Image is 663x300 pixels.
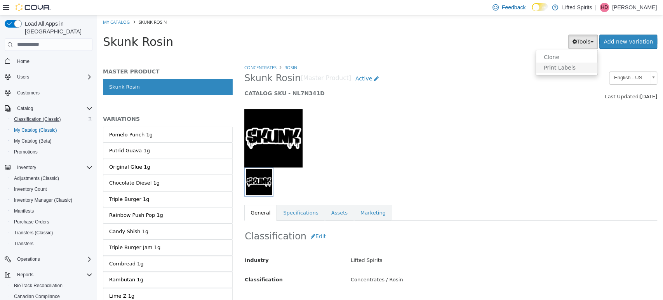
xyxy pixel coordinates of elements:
[187,49,200,55] a: Rosin
[17,58,30,65] span: Home
[11,115,92,124] span: Classification (Classic)
[17,164,36,171] span: Inventory
[11,217,92,227] span: Purchase Orders
[8,184,96,195] button: Inventory Count
[14,241,33,247] span: Transfers
[11,228,92,237] span: Transfers (Classic)
[14,56,92,66] span: Home
[14,163,92,172] span: Inventory
[11,115,64,124] a: Classification (Classic)
[14,255,43,264] button: Operations
[2,103,96,114] button: Catalog
[148,214,560,228] h2: Classification
[12,132,53,140] div: Putrid Guava 1g
[8,125,96,136] button: My Catalog (Classic)
[11,147,92,157] span: Promotions
[148,262,186,267] span: Classification
[8,280,96,291] button: BioTrack Reconciliation
[14,127,57,133] span: My Catalog (Classic)
[17,256,40,262] span: Operations
[600,3,609,12] div: Harley Davis
[11,126,92,135] span: My Catalog (Classic)
[16,3,50,11] img: Cova
[2,254,96,265] button: Operations
[17,90,40,96] span: Customers
[147,94,205,152] img: 150
[8,114,96,125] button: Classification (Classic)
[180,190,227,206] a: Specifications
[8,195,96,206] button: Inventory Manager (Classic)
[512,56,560,70] a: English - US
[148,242,172,248] span: Industry
[204,60,254,66] small: [Master Product]
[11,239,37,248] a: Transfers
[11,281,92,290] span: BioTrack Reconciliation
[471,19,501,34] button: Tools
[228,190,257,206] a: Assets
[14,270,92,279] span: Reports
[12,228,63,236] div: Triple Burger Jam 1g
[14,104,92,113] span: Catalog
[8,206,96,216] button: Manifests
[14,283,63,289] span: BioTrack Reconciliation
[14,138,52,144] span: My Catalog (Beta)
[11,206,37,216] a: Manifests
[8,227,96,238] button: Transfers (Classic)
[147,57,204,69] span: Skunk Rosin
[14,197,72,203] span: Inventory Manager (Classic)
[209,214,233,228] button: Edit
[14,149,38,155] span: Promotions
[12,148,53,156] div: Original Glue 1g
[14,72,92,82] span: Users
[11,239,92,248] span: Transfers
[11,206,92,216] span: Manifests
[14,163,39,172] button: Inventory
[14,116,61,122] span: Classification (Classic)
[147,49,179,55] a: Concentrates
[439,37,500,47] a: Clone
[42,4,70,10] span: Skunk Rosin
[8,216,96,227] button: Purchase Orders
[543,78,560,84] span: [DATE]
[6,100,136,107] h5: VARIATIONS
[11,147,41,157] a: Promotions
[14,72,32,82] button: Users
[6,64,136,80] a: Skunk Rosin
[11,174,62,183] a: Adjustments (Classic)
[612,3,657,12] p: [PERSON_NAME]
[12,196,66,204] div: Rainbow Push Pop 1g
[11,195,92,205] span: Inventory Manager (Classic)
[11,217,52,227] a: Purchase Orders
[8,136,96,147] button: My Catalog (Beta)
[22,20,92,35] span: Load All Apps in [GEOGRAPHIC_DATA]
[8,238,96,249] button: Transfers
[14,208,34,214] span: Manifests
[8,173,96,184] button: Adjustments (Classic)
[17,272,33,278] span: Reports
[11,136,92,146] span: My Catalog (Beta)
[14,88,92,98] span: Customers
[14,186,47,192] span: Inventory Count
[439,47,500,58] a: Print Labels
[147,190,179,206] a: General
[595,3,597,12] p: |
[248,239,566,252] div: Lifted Spirits
[11,126,60,135] a: My Catalog (Classic)
[562,3,592,12] p: Lifted Spirits
[2,269,96,280] button: Reports
[11,185,92,194] span: Inventory Count
[257,190,295,206] a: Marketing
[12,213,51,220] div: Candy Shish 1g
[14,230,53,236] span: Transfers (Classic)
[502,3,526,11] span: Feedback
[6,4,33,10] a: My Catalog
[2,87,96,98] button: Customers
[14,175,59,181] span: Adjustments (Classic)
[14,88,43,98] a: Customers
[2,56,96,67] button: Home
[14,104,36,113] button: Catalog
[14,270,37,279] button: Reports
[6,20,76,33] span: Skunk Rosin
[11,185,50,194] a: Inventory Count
